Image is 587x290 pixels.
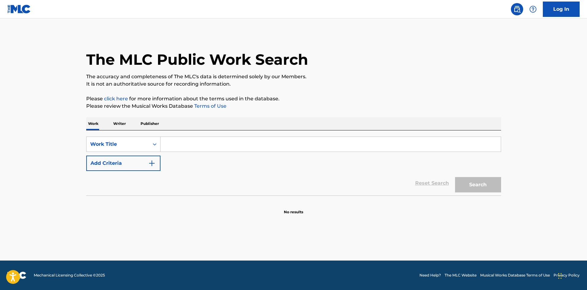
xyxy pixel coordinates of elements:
[139,117,161,130] p: Publisher
[554,273,580,278] a: Privacy Policy
[543,2,580,17] a: Log In
[445,273,477,278] a: The MLC Website
[86,156,160,171] button: Add Criteria
[556,261,587,290] iframe: Chat Widget
[529,6,537,13] img: help
[558,267,562,285] div: Drag
[284,202,303,215] p: No results
[34,273,105,278] span: Mechanical Licensing Collective © 2025
[7,5,31,14] img: MLC Logo
[86,73,501,80] p: The accuracy and completeness of The MLC's data is determined solely by our Members.
[419,273,441,278] a: Need Help?
[148,160,156,167] img: 9d2ae6d4665cec9f34b9.svg
[90,141,145,148] div: Work Title
[480,273,550,278] a: Musical Works Database Terms of Use
[86,117,100,130] p: Work
[86,102,501,110] p: Please review the Musical Works Database
[86,50,308,69] h1: The MLC Public Work Search
[193,103,226,109] a: Terms of Use
[7,272,26,279] img: logo
[86,80,501,88] p: It is not an authoritative source for recording information.
[513,6,521,13] img: search
[104,96,128,102] a: click here
[511,3,523,15] a: Public Search
[111,117,128,130] p: Writer
[86,137,501,195] form: Search Form
[86,95,501,102] p: Please for more information about the terms used in the database.
[527,3,539,15] div: Help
